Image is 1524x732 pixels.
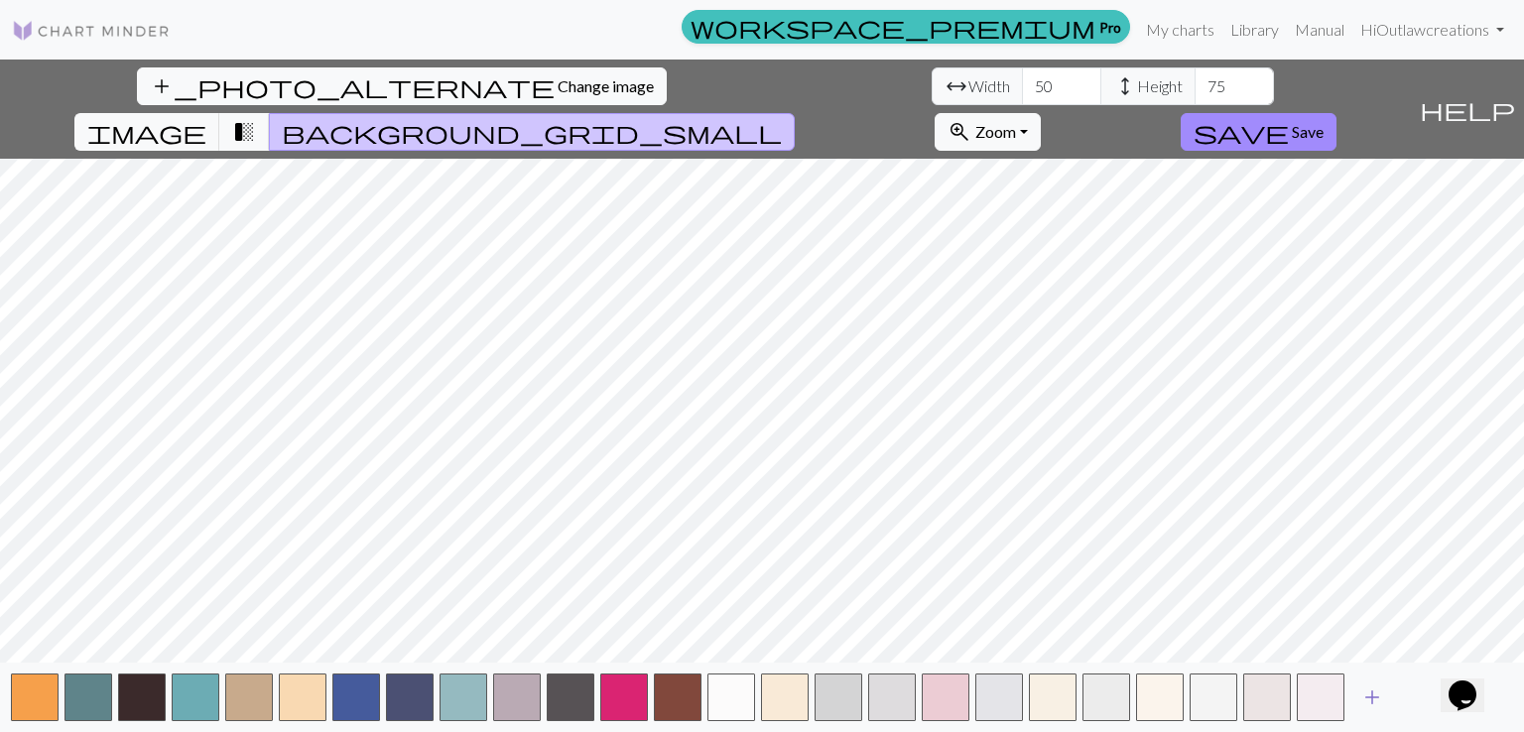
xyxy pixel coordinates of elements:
[232,118,256,146] span: transition_fade
[1181,113,1336,151] button: Save
[137,67,667,105] button: Change image
[1411,60,1524,159] button: Help
[935,113,1041,151] button: Zoom
[1137,74,1183,98] span: Height
[945,72,968,100] span: arrow_range
[691,13,1095,41] span: workspace_premium
[1360,683,1384,711] span: add
[1222,10,1287,50] a: Library
[968,74,1010,98] span: Width
[282,118,782,146] span: background_grid_small
[12,19,171,43] img: Logo
[1138,10,1222,50] a: My charts
[975,122,1016,141] span: Zoom
[87,118,206,146] span: image
[948,118,971,146] span: zoom_in
[1347,678,1397,716] button: Add color
[682,10,1130,44] a: Pro
[1292,122,1324,141] span: Save
[1352,10,1512,50] a: HiOutlawcreations
[1194,118,1289,146] span: save
[1113,72,1137,100] span: height
[1441,653,1504,712] iframe: chat widget
[150,72,555,100] span: add_photo_alternate
[1420,95,1515,123] span: help
[1287,10,1352,50] a: Manual
[558,76,654,95] span: Change image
